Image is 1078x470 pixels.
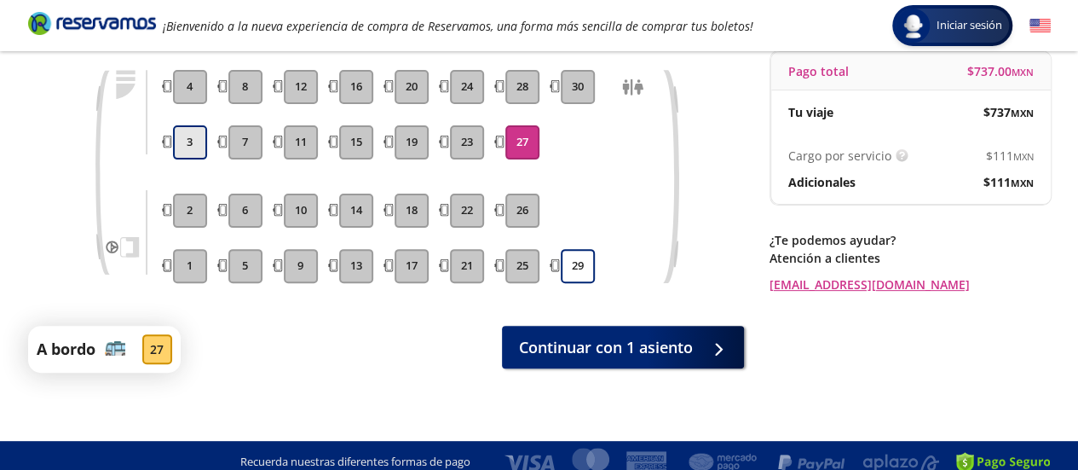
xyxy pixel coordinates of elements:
small: MXN [1011,177,1034,189]
button: 30 [561,70,595,104]
i: Brand Logo [28,10,156,36]
p: Adicionales [788,173,856,191]
button: 5 [228,249,262,283]
small: MXN [1013,150,1034,163]
p: A bordo [37,338,95,361]
button: 19 [395,125,429,160]
button: 3 [173,125,207,160]
p: Cargo por servicio [788,147,891,165]
p: ¿Te podemos ayudar? [770,231,1051,249]
button: 12 [284,70,318,104]
a: Brand Logo [28,10,156,41]
em: ¡Bienvenido a la nueva experiencia de compra de Reservamos, una forma más sencilla de comprar tus... [163,18,753,34]
button: 23 [450,125,484,160]
button: 11 [284,125,318,160]
p: Pago total [788,62,849,80]
span: Continuar con 1 asiento [519,336,693,359]
button: 18 [395,194,429,228]
span: $ 111 [983,173,1034,191]
button: 25 [505,249,539,283]
button: 17 [395,249,429,283]
button: 15 [339,125,373,160]
button: 9 [284,249,318,283]
p: Atención a clientes [770,249,1051,267]
button: 2 [173,194,207,228]
button: 16 [339,70,373,104]
button: 22 [450,194,484,228]
button: 26 [505,194,539,228]
button: 13 [339,249,373,283]
button: 24 [450,70,484,104]
small: MXN [1011,107,1034,119]
button: 29 [561,249,595,283]
button: 20 [395,70,429,104]
button: 21 [450,249,484,283]
button: 14 [339,194,373,228]
button: English [1029,15,1051,37]
small: MXN [1012,66,1034,78]
p: Tu viaje [788,103,833,121]
span: $ 111 [986,147,1034,165]
span: $ 737 [983,103,1034,121]
span: $ 737.00 [967,62,1034,80]
button: 6 [228,194,262,228]
span: Iniciar sesión [930,17,1009,34]
button: 1 [173,249,207,283]
button: 10 [284,194,318,228]
button: 8 [228,70,262,104]
div: 27 [142,334,172,364]
button: Continuar con 1 asiento [502,326,744,368]
button: 27 [505,125,539,160]
a: [EMAIL_ADDRESS][DOMAIN_NAME] [770,276,1051,293]
button: 28 [505,70,539,104]
button: 7 [228,125,262,160]
button: 4 [173,70,207,104]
